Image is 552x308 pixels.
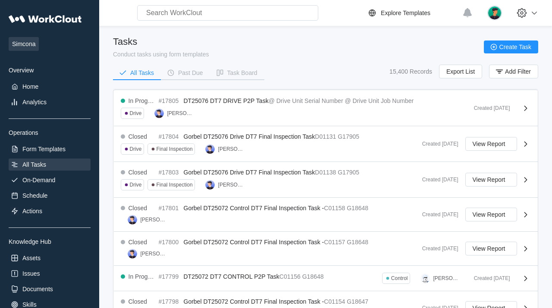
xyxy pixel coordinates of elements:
span: Gorbel DT25072 Control DT7 Final Inspection Task - [184,239,324,246]
div: Form Templates [22,146,66,152]
button: View Report [465,242,517,255]
div: Drive [130,146,142,152]
a: Explore Templates [367,8,458,18]
mark: D01131 [315,133,336,140]
span: Create Task [499,44,531,50]
mark: C01156 [279,273,301,280]
span: Export List [446,68,475,75]
a: Closed#17804Gorbel DT25076 Drive DT7 Final Inspection TaskD01131G17905DriveFinal Inspection[PERSO... [114,126,538,162]
div: Task Board [227,70,257,76]
div: #17803 [159,169,180,176]
a: In Progress#17805DT25076 DT7 DRIVE P2P Task@ Drive Unit Serial Number@ Drive Unit Job NumberDrive... [114,90,538,126]
button: Past Due [161,66,210,79]
a: Closed#17800Gorbel DT25072 Control DT7 Final Inspection Task -C01157G18648[PERSON_NAME]Created [D... [114,232,538,266]
img: user-5.png [128,215,137,224]
span: View Report [473,141,505,147]
div: Control [391,275,408,281]
mark: G18648 [302,273,324,280]
div: Documents [22,286,53,292]
div: [PERSON_NAME] [433,275,460,281]
mark: C01157 [324,239,345,246]
mark: G17905 [338,169,359,176]
a: Schedule [9,190,91,202]
span: Gorbel DT25076 Drive DT7 Final Inspection Task [184,133,315,140]
div: Conduct tasks using form templates [113,51,209,58]
a: Closed#17803Gorbel DT25076 Drive DT7 Final Inspection TaskD01138G17905DriveFinal Inspection[PERSO... [114,162,538,198]
a: Closed#17801Gorbel DT25072 Control DT7 Final Inspection Task -C01158G18648[PERSON_NAME]Created [D... [114,198,538,232]
span: View Report [473,246,505,252]
div: Knowledge Hub [9,238,91,245]
div: Schedule [22,192,47,199]
div: Closed [129,169,147,176]
span: Gorbel DT25072 Control DT7 Final Inspection Task - [184,298,324,305]
mark: @ Drive Unit Job Number [345,97,414,104]
mark: G18647 [347,298,368,305]
span: DT25076 DT7 DRIVE P2P Task [184,97,269,104]
div: #17804 [159,133,180,140]
span: Add Filter [505,68,531,75]
div: [PERSON_NAME] [218,182,245,188]
div: Home [22,83,38,90]
button: All Tasks [113,66,161,79]
span: Simcona [9,37,39,51]
div: #17800 [159,239,180,246]
button: Export List [439,65,482,78]
span: View Report [473,177,505,183]
div: In Progress [129,273,155,280]
div: Drive [130,110,142,116]
div: Closed [129,298,147,305]
a: In Progress#17799DT25072 DT7 CONTROL P2P TaskC01156G18648Control[PERSON_NAME]Created [DATE] [114,266,538,291]
div: Created [DATE] [415,177,458,183]
div: Tasks [113,36,209,47]
a: Form Templates [9,143,91,155]
div: [PERSON_NAME] [141,217,167,223]
a: Analytics [9,96,91,108]
a: Assets [9,252,91,264]
a: On-Demand [9,174,91,186]
div: #17805 [159,97,180,104]
div: Overview [9,67,91,74]
div: [PERSON_NAME] [141,251,167,257]
a: Actions [9,205,91,217]
div: Final Inspection [157,182,193,188]
div: Actions [22,208,42,215]
a: Issues [9,268,91,280]
div: On-Demand [22,177,55,184]
div: #17799 [159,273,180,280]
a: Home [9,81,91,93]
div: #17798 [159,298,180,305]
div: Closed [129,239,147,246]
mark: G17905 [338,133,359,140]
div: All Tasks [130,70,154,76]
div: Analytics [22,99,47,106]
div: Created [DATE] [415,246,458,252]
button: View Report [465,173,517,187]
input: Search WorkClout [137,5,318,21]
div: [PERSON_NAME] [167,110,194,116]
div: Closed [129,133,147,140]
div: [PERSON_NAME] [218,146,245,152]
button: Add Filter [489,65,538,78]
div: Past Due [178,70,203,76]
div: In Progress [129,97,155,104]
img: user-5.png [154,109,164,118]
mark: G18648 [347,205,368,212]
span: Gorbel DT25076 Drive DT7 Final Inspection Task [184,169,315,176]
div: All Tasks [22,161,46,168]
img: user-5.png [128,249,137,258]
a: Documents [9,283,91,295]
span: Gorbel DT25072 Control DT7 Final Inspection Task - [184,205,324,212]
img: user-5.png [205,144,215,154]
div: Operations [9,129,91,136]
mark: C01154 [324,298,345,305]
div: Created [DATE] [467,105,510,111]
div: Closed [129,205,147,212]
div: Assets [22,255,41,261]
mark: G18648 [347,239,368,246]
span: View Report [473,212,505,218]
button: View Report [465,137,517,151]
button: View Report [465,208,517,221]
mark: @ Drive Unit Serial Number [269,97,343,104]
div: Created [DATE] [415,141,458,147]
mark: D01138 [315,169,336,176]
